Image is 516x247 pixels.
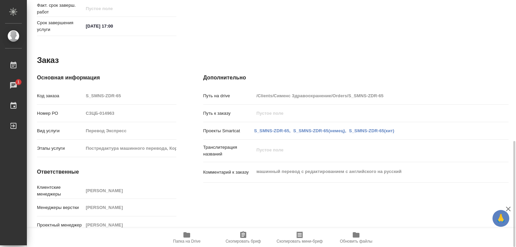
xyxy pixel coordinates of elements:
[13,79,24,85] span: 1
[203,144,254,157] p: Транслитерация названий
[37,128,83,134] p: Вид услуги
[328,228,384,247] button: Обновить файлы
[495,211,507,225] span: 🙏
[203,74,509,82] h4: Дополнительно
[83,203,176,212] input: Пустое поле
[225,239,261,244] span: Скопировать бриф
[83,143,176,153] input: Пустое поле
[492,210,509,227] button: 🙏
[37,2,83,15] p: Факт. срок заверш. работ
[37,20,83,33] p: Срок завершения услуги
[83,108,176,118] input: Пустое поле
[271,228,328,247] button: Скопировать мини-бриф
[293,128,346,133] a: S_SMNS-ZDR-65(немец),
[215,228,271,247] button: Скопировать бриф
[203,93,254,99] p: Путь на drive
[254,128,291,133] a: S_SMNS-ZDR-65,
[254,91,483,101] input: Пустое поле
[83,126,176,136] input: Пустое поле
[37,55,59,66] h2: Заказ
[254,166,483,177] textarea: машинный перевод с редактированием с английского на русский
[203,110,254,117] p: Путь к заказу
[83,186,176,196] input: Пустое поле
[83,4,142,13] input: Пустое поле
[254,108,483,118] input: Пустое поле
[37,168,176,176] h4: Ответственные
[349,128,394,133] a: S_SMNS-ZDR-65(кит)
[203,169,254,176] p: Комментарий к заказу
[83,21,142,31] input: ✎ Введи что-нибудь
[37,222,83,228] p: Проектный менеджер
[340,239,373,244] span: Обновить файлы
[37,204,83,211] p: Менеджеры верстки
[159,228,215,247] button: Папка на Drive
[83,91,176,101] input: Пустое поле
[276,239,322,244] span: Скопировать мини-бриф
[37,184,83,198] p: Клиентские менеджеры
[37,110,83,117] p: Номер РО
[37,93,83,99] p: Код заказа
[37,74,176,82] h4: Основная информация
[203,128,254,134] p: Проекты Smartcat
[37,145,83,152] p: Этапы услуги
[173,239,201,244] span: Папка на Drive
[83,220,176,230] input: Пустое поле
[2,77,25,94] a: 1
